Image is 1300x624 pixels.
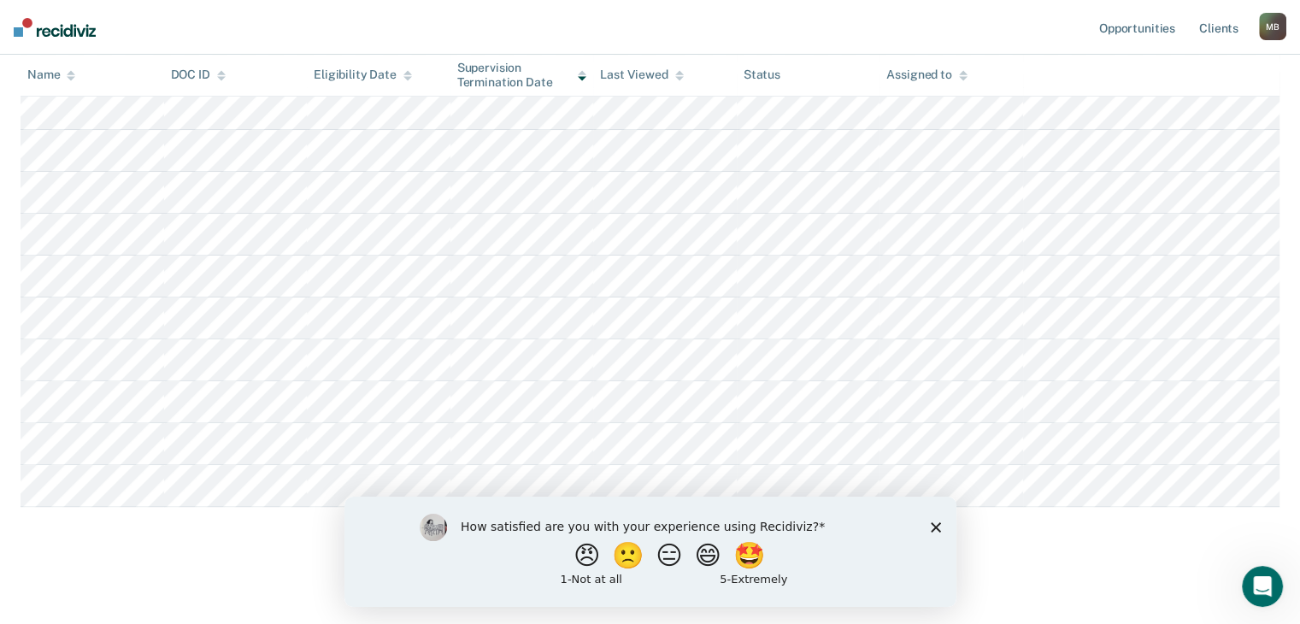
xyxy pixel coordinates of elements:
div: DOC ID [171,68,226,83]
div: Supervision Termination Date [457,61,587,90]
div: M B [1259,13,1286,40]
div: Last Viewed [600,68,683,83]
iframe: Intercom live chat [1242,566,1283,607]
img: Recidiviz [14,18,96,37]
div: Name [27,68,75,83]
div: Status [744,68,780,83]
iframe: Survey by Kim from Recidiviz [344,497,956,607]
div: Assigned to [886,68,967,83]
button: MB [1259,13,1286,40]
div: Eligibility Date [314,68,412,83]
